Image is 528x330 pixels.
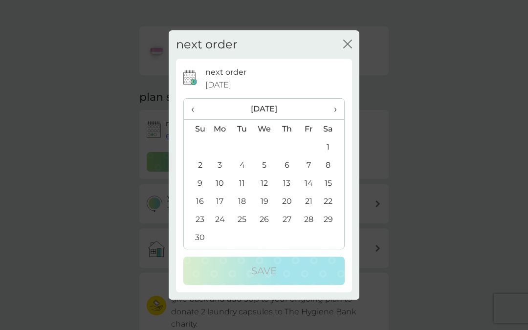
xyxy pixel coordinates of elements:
th: [DATE] [209,99,320,120]
td: 2 [184,156,209,174]
th: Su [184,120,209,138]
td: 29 [320,210,344,228]
td: 8 [320,156,344,174]
td: 12 [253,174,276,192]
button: close [343,40,352,50]
span: › [327,99,337,119]
td: 17 [209,192,231,210]
td: 9 [184,174,209,192]
th: We [253,120,276,138]
p: Save [251,263,277,279]
td: 20 [276,192,298,210]
td: 24 [209,210,231,228]
h2: next order [176,38,238,52]
th: Sa [320,120,344,138]
td: 1 [320,138,344,156]
td: 26 [253,210,276,228]
td: 10 [209,174,231,192]
td: 25 [231,210,253,228]
td: 16 [184,192,209,210]
td: 3 [209,156,231,174]
td: 5 [253,156,276,174]
button: Save [183,257,345,285]
td: 15 [320,174,344,192]
td: 28 [298,210,320,228]
th: Fr [298,120,320,138]
p: next order [205,66,246,79]
td: 21 [298,192,320,210]
span: ‹ [191,99,201,119]
span: [DATE] [205,79,231,91]
td: 30 [184,228,209,246]
td: 13 [276,174,298,192]
th: Mo [209,120,231,138]
td: 11 [231,174,253,192]
td: 18 [231,192,253,210]
td: 19 [253,192,276,210]
th: Tu [231,120,253,138]
td: 14 [298,174,320,192]
td: 27 [276,210,298,228]
td: 7 [298,156,320,174]
td: 22 [320,192,344,210]
td: 6 [276,156,298,174]
td: 4 [231,156,253,174]
th: Th [276,120,298,138]
td: 23 [184,210,209,228]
